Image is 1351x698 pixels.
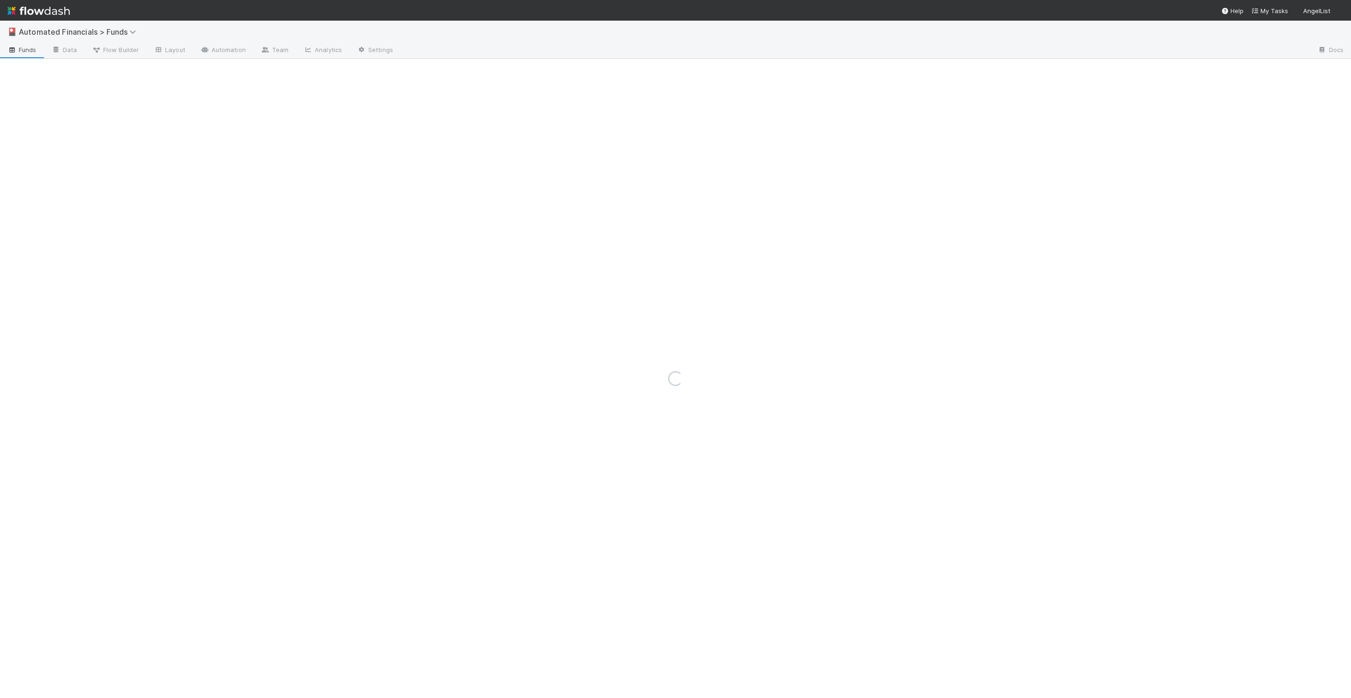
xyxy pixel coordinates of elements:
span: AngelList [1303,7,1330,15]
a: Automation [193,43,253,58]
a: Settings [349,43,401,58]
span: My Tasks [1251,7,1288,15]
img: avatar_17610dbf-fae2-46fa-90b6-017e9223b3c9.png [1334,7,1343,16]
a: Data [44,43,84,58]
div: Help [1221,6,1244,15]
span: 🎴 [8,28,17,36]
img: logo-inverted-e16ddd16eac7371096b0.svg [8,3,70,19]
a: Flow Builder [84,43,146,58]
span: Automated Financials > Funds [19,27,141,37]
span: Flow Builder [92,45,139,54]
a: My Tasks [1251,6,1288,15]
a: Team [253,43,296,58]
a: Analytics [296,43,349,58]
span: Funds [8,45,37,54]
a: Docs [1310,43,1351,58]
a: Layout [146,43,193,58]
